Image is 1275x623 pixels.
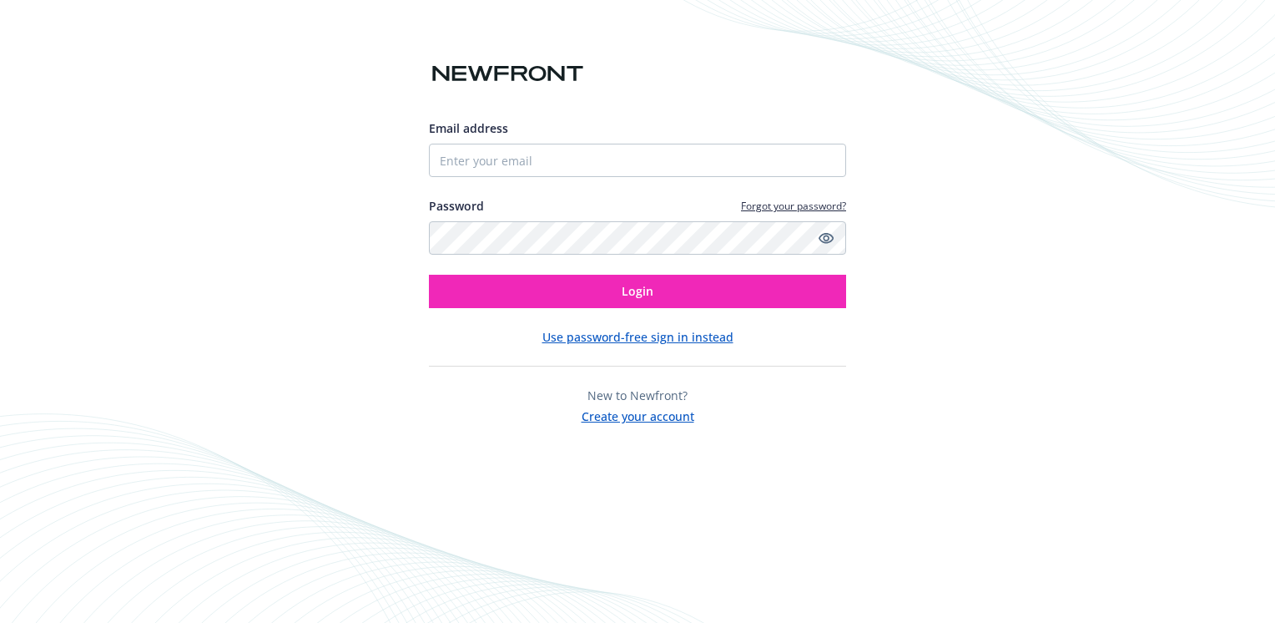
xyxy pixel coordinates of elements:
[429,197,484,215] label: Password
[587,387,688,403] span: New to Newfront?
[429,59,587,89] img: Newfront logo
[429,144,846,177] input: Enter your email
[622,283,653,299] span: Login
[429,120,508,136] span: Email address
[741,199,846,213] a: Forgot your password?
[429,275,846,308] button: Login
[816,228,836,248] a: Show password
[542,328,733,346] button: Use password-free sign in instead
[429,221,846,255] input: Enter your password
[582,404,694,425] button: Create your account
